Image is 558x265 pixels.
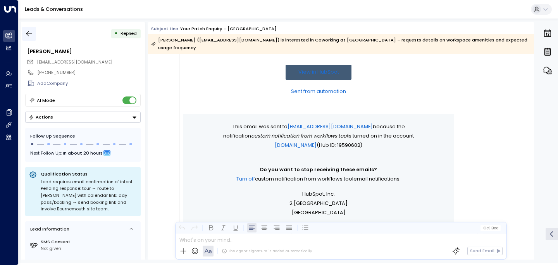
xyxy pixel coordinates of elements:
[275,141,317,150] a: [DOMAIN_NAME]
[222,248,312,254] div: The agent signature is added automatically
[222,189,415,217] p: HubSpot, Inc. 2 [GEOGRAPHIC_DATA] [GEOGRAPHIC_DATA]
[222,122,415,150] p: This email was sent to because the notification is turned on in the account (Hub ID: 19590602)
[25,6,83,12] a: Leads & Conversations
[30,133,136,139] div: Follow Up Sequence
[251,131,348,141] span: Custom notification from workflows tool
[37,59,112,65] span: [EMAIL_ADDRESS][DOMAIN_NAME]
[63,149,103,157] span: In about 20 hours
[260,165,377,174] span: Do you want to stop receiving these emails?
[222,174,415,184] p: email notifications.
[41,179,137,213] div: Lead requires email confirmation of intent. Pending response: tour → route to [PERSON_NAME] with ...
[151,26,179,32] span: Subject Line:
[236,174,255,184] a: Turn off
[180,26,277,32] div: Your Patch enquiry - [GEOGRAPHIC_DATA]
[41,245,138,252] div: Not given
[177,223,187,232] button: Undo
[190,223,199,232] button: Redo
[30,149,136,157] div: Next Follow Up:
[121,30,137,36] span: Replied
[37,59,112,65] span: mg@michaelgrubbstudio.com
[286,65,351,80] a: View in HubSpot
[114,28,118,39] div: •
[37,69,140,76] div: [PHONE_NUMBER]
[41,171,137,177] p: Qualification Status
[41,239,138,245] label: SMS Consent
[489,226,491,230] span: |
[28,226,69,232] div: Lead Information
[291,88,346,95] a: Sent from automation
[27,48,140,55] div: [PERSON_NAME]
[288,122,373,131] a: [EMAIL_ADDRESS][DOMAIN_NAME]
[255,174,353,184] span: Custom notification from workflows tool
[483,226,498,230] span: Cc Bcc
[25,112,141,123] div: Button group with a nested menu
[25,112,141,123] button: Actions
[37,80,140,87] div: AddCompany
[37,96,55,104] div: AI Mode
[29,114,53,120] div: Actions
[151,36,530,52] div: [PERSON_NAME] ([EMAIL_ADDRESS][DOMAIN_NAME]) is interested in Coworking at [GEOGRAPHIC_DATA] – re...
[480,225,501,231] button: Cc|Bcc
